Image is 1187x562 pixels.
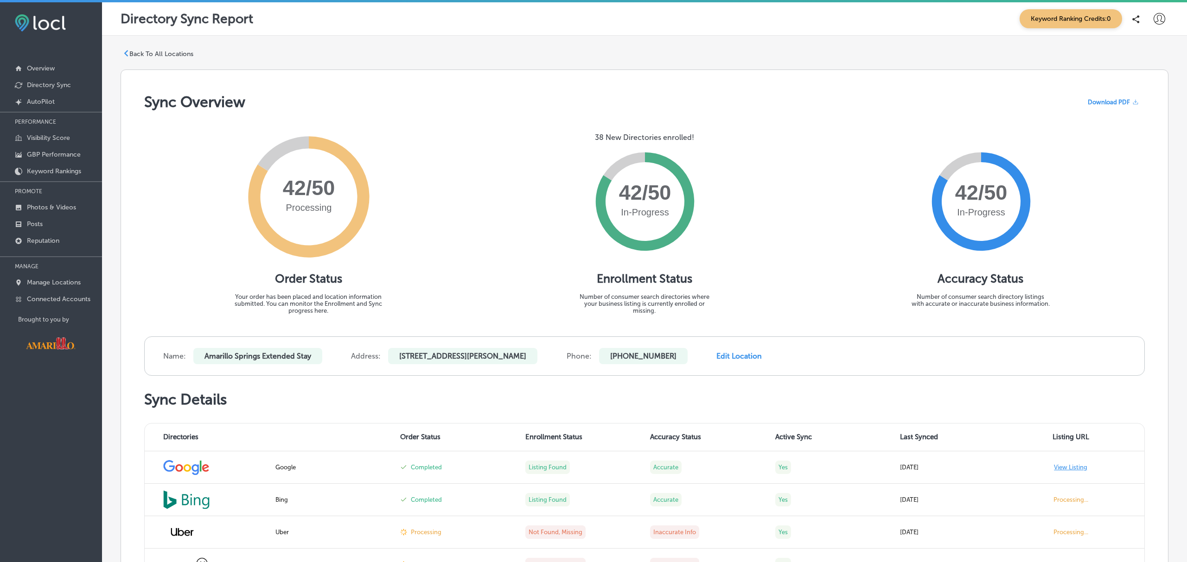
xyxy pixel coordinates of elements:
[275,496,389,503] div: Bing
[894,423,1020,451] th: Last Synced
[894,484,1020,516] td: [DATE]
[163,490,210,509] img: bing_Jjgns0f.png
[144,391,1145,408] h1: Sync Details
[27,64,55,72] p: Overview
[1054,464,1087,471] a: View Listing
[193,348,322,364] p: Amarillo Springs Extended Stay
[1053,496,1088,503] label: Processing...
[145,423,270,451] th: Directories
[894,516,1020,549] td: [DATE]
[18,330,83,356] img: Visit Amarillo
[775,461,791,474] label: Yes
[567,352,592,360] label: Phone:
[163,458,210,476] img: google.png
[520,423,645,451] th: Enrollment Status
[597,272,692,286] h1: Enrollment Status
[716,352,762,360] a: Edit Location
[575,293,714,314] p: Number of consumer search directories where your business listing is currently enrolled or missing.
[645,423,770,451] th: Accuracy Status
[27,98,55,106] p: AutoPilot
[525,525,586,539] label: Not Found, Missing
[911,293,1050,307] p: Number of consumer search directory listings with accurate or inaccurate business information.
[1020,423,1145,451] th: Listing URL
[525,493,570,506] label: Listing Found
[27,151,81,158] p: GBP Performance
[27,203,76,211] p: Photos & Videos
[121,11,253,26] p: Directory Sync Report
[1088,99,1130,106] span: Download PDF
[650,525,699,539] label: Inaccurate Info
[27,295,90,303] p: Connected Accounts
[18,316,102,323] p: Brought to you by
[275,464,389,471] div: Google
[650,461,682,474] label: Accurate
[27,237,59,245] p: Reputation
[144,93,245,111] h1: Sync Overview
[163,520,201,543] img: uber.png
[15,14,66,32] img: fda3e92497d09a02dc62c9cd864e3231.png
[27,81,71,89] p: Directory Sync
[1020,9,1122,28] span: Keyword Ranking Credits: 0
[599,348,688,364] p: [PHONE_NUMBER]
[775,493,791,506] label: Yes
[163,352,186,360] label: Name:
[1053,529,1088,536] label: Processing...
[770,423,895,451] th: Active Sync
[894,451,1020,484] td: [DATE]
[27,167,81,175] p: Keyword Rankings
[123,50,193,58] a: Back To All Locations
[411,529,441,536] label: Processing
[351,352,381,360] label: Address:
[27,220,43,228] p: Posts
[595,133,694,142] p: 38 New Directories enrolled!
[411,496,442,503] label: Completed
[27,278,81,286] p: Manage Locations
[411,464,442,471] label: Completed
[525,461,570,474] label: Listing Found
[938,272,1023,286] h1: Accuracy Status
[275,529,389,536] div: Uber
[227,293,389,314] p: Your order has been placed and location information submitted. You can monitor the Enrollment and...
[395,423,520,451] th: Order Status
[129,50,193,58] p: Back To All Locations
[650,493,682,506] label: Accurate
[27,134,70,142] p: Visibility Score
[388,348,537,364] p: [STREET_ADDRESS][PERSON_NAME]
[275,272,342,286] h1: Order Status
[775,525,791,539] label: Yes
